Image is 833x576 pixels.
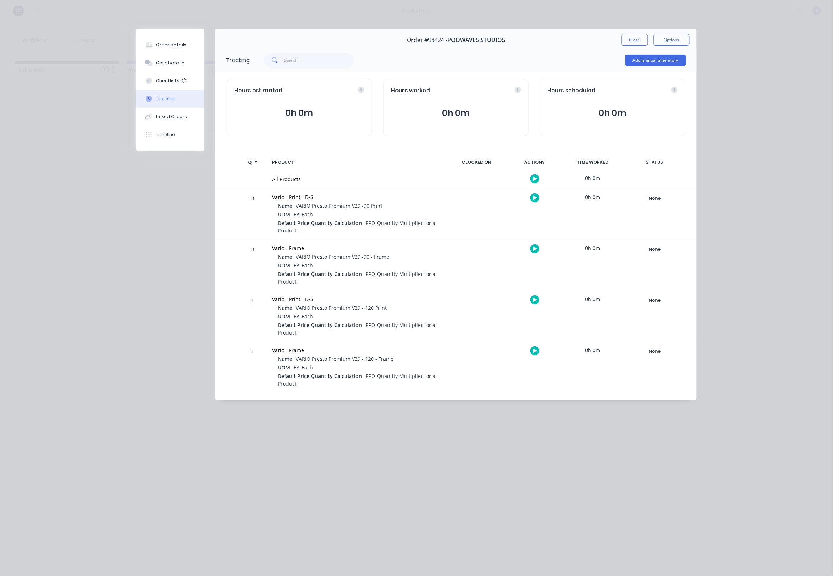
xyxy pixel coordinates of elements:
div: Vario - Frame [272,244,441,252]
div: 0h 0m [566,342,620,358]
span: Default Price Quantity Calculation [278,321,362,329]
span: VARIO Presto Premium V29 -90 Print [296,202,382,209]
span: EA-Each [294,211,313,218]
button: None [629,346,681,356]
div: 0h 0m [566,189,620,205]
span: UOM [278,364,290,371]
span: UOM [278,262,290,269]
span: PPQ-Quantity Multiplier for a Product [278,322,436,336]
div: None [629,245,681,254]
span: Hours worked [391,87,430,95]
button: None [629,193,681,203]
button: Add manual time entry [625,55,686,66]
button: Collaborate [136,54,204,72]
div: Linked Orders [156,114,187,120]
div: PRODUCT [268,155,445,170]
div: CLOCKED ON [450,155,503,170]
div: Tracking [156,96,176,102]
div: 0h 0m [566,170,620,186]
button: Checklists 0/0 [136,72,204,90]
span: PPQ-Quantity Multiplier for a Product [278,271,436,285]
span: VARIO Presto Premium V29 - 120 Print [296,304,387,311]
div: ACTIONS [508,155,562,170]
div: Timeline [156,132,175,138]
span: Name [278,202,292,209]
button: 0h 0m [234,106,364,120]
span: Order #98424 - [407,37,447,43]
span: Default Price Quantity Calculation [278,219,362,227]
div: 3 [242,190,263,240]
div: 0h 0m [566,240,620,256]
div: Checklists 0/0 [156,78,188,84]
div: None [629,296,681,305]
button: Close [622,34,648,46]
button: Tracking [136,90,204,108]
div: Tracking [226,56,250,65]
span: Name [278,355,292,363]
input: Search... [284,53,354,68]
div: QTY [242,155,263,170]
span: UOM [278,211,290,218]
button: Options [654,34,690,46]
span: Name [278,304,292,312]
button: None [629,295,681,305]
button: Linked Orders [136,108,204,126]
span: Hours scheduled [548,87,596,95]
div: 1 [242,292,263,342]
span: PODWAVES STUDIOS [447,37,505,43]
span: VARIO Presto Premium V29 - 120 - Frame [296,355,394,362]
div: Vario - Frame [272,346,441,354]
span: UOM [278,313,290,320]
span: PPQ-Quantity Multiplier for a Product [278,373,436,387]
span: Default Price Quantity Calculation [278,372,362,380]
div: Order details [156,42,187,48]
div: Vario - Print - D/S [272,193,441,201]
div: 3 [242,241,263,291]
span: EA-Each [294,364,313,371]
div: 1 [242,343,263,393]
button: None [629,244,681,254]
span: EA-Each [294,262,313,269]
div: None [629,194,681,203]
div: Collaborate [156,60,185,66]
button: 0h 0m [548,106,678,120]
span: VARIO Presto Premium V29 -90 - Frame [296,253,389,260]
span: Name [278,253,292,261]
div: All Products [272,175,441,183]
span: EA-Each [294,313,313,320]
button: Timeline [136,126,204,144]
button: Order details [136,36,204,54]
div: None [629,347,681,356]
span: Hours estimated [234,87,282,95]
button: 0h 0m [391,106,521,120]
div: 0h 0m [566,291,620,307]
span: Default Price Quantity Calculation [278,270,362,278]
div: TIME WORKED [566,155,620,170]
span: PPQ-Quantity Multiplier for a Product [278,220,436,234]
div: Vario - Print - D/S [272,295,441,303]
div: STATUS [624,155,685,170]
